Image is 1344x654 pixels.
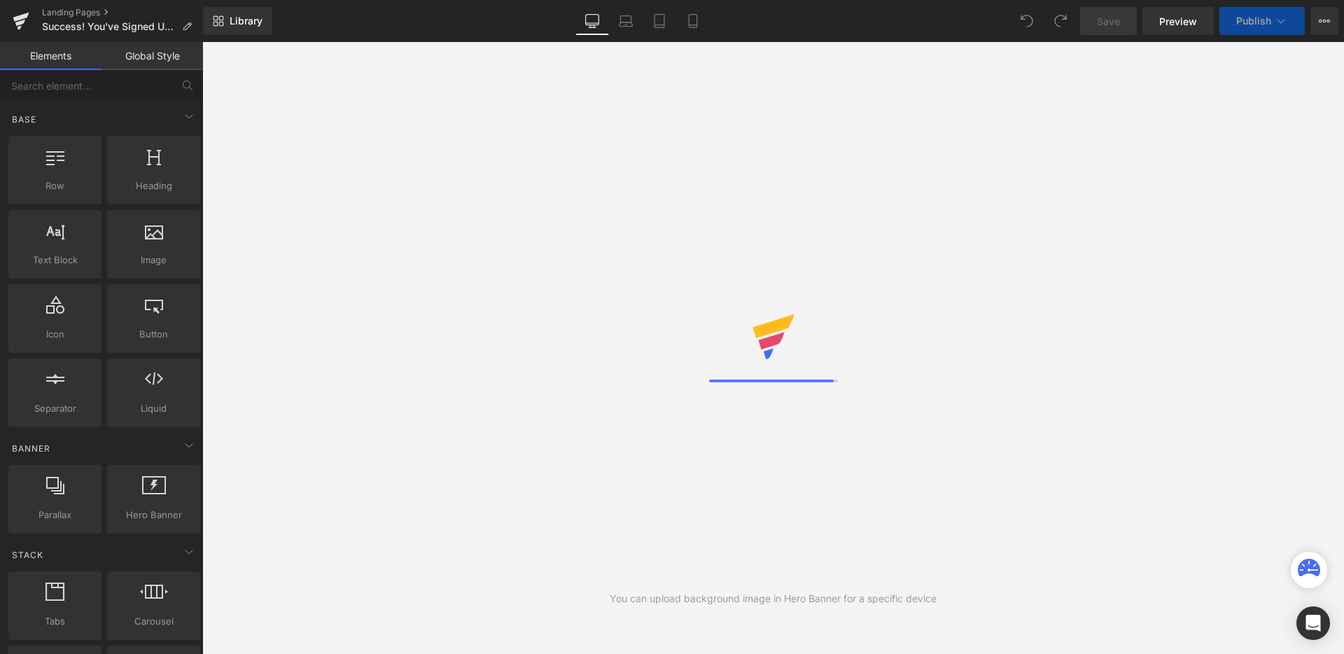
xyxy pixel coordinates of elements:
span: Save [1097,14,1120,29]
a: Desktop [575,7,609,35]
span: Image [111,253,196,267]
a: Preview [1142,7,1214,35]
span: Base [10,113,38,126]
span: Parallax [13,508,97,522]
span: Hero Banner [111,508,196,522]
a: Global Style [101,42,203,70]
a: New Library [203,7,272,35]
a: Tablet [643,7,676,35]
span: Preview [1159,14,1197,29]
span: Publish [1236,15,1271,27]
span: Text Block [13,253,97,267]
span: Button [111,327,196,342]
div: Open Intercom Messenger [1296,606,1330,640]
a: Landing Pages [42,7,203,18]
span: Banner [10,442,52,455]
span: Row [13,179,97,193]
div: You can upload background image in Hero Banner for a specific device [610,591,937,606]
span: Separator [13,401,97,416]
button: More [1310,7,1338,35]
span: Tabs [13,614,97,629]
button: Redo [1046,7,1074,35]
span: Liquid [111,401,196,416]
span: Heading [111,179,196,193]
a: Mobile [676,7,710,35]
button: Publish [1219,7,1305,35]
span: Library [230,15,262,27]
button: Undo [1013,7,1041,35]
span: Icon [13,327,97,342]
span: Stack [10,548,45,562]
span: Carousel [111,614,196,629]
a: Laptop [609,7,643,35]
span: Success! You've Signed Up For Our Biggest Deal Of The Year [42,21,176,32]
